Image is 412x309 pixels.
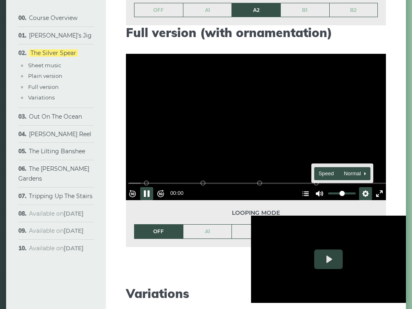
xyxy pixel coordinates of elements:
a: Variations [28,94,55,101]
a: Plain version [28,73,62,79]
a: [PERSON_NAME] Reel [29,130,91,138]
a: [PERSON_NAME]’s Jig [29,32,92,39]
span: Available on [29,245,84,252]
a: A1 [183,3,232,17]
span: Looping mode [134,208,378,218]
strong: [DATE] [64,210,84,217]
h2: Full version (with ornamentation) [126,18,386,40]
h2: Variations [126,286,386,301]
a: Out On The Ocean [29,113,82,120]
strong: [DATE] [64,245,84,252]
a: Full version [28,84,59,90]
a: OFF [134,3,183,17]
span: Available on [29,210,84,217]
span: Available on [29,227,84,234]
a: The Lilting Banshee [29,148,85,155]
a: Tripping Up The Stairs [29,192,93,200]
a: A2 [232,225,280,238]
a: B2 [330,3,378,17]
a: Sheet music [28,62,61,68]
a: The Silver Spear [29,49,78,57]
a: Course Overview [29,14,77,22]
a: A1 [183,225,232,238]
a: The [PERSON_NAME] Gardens [18,165,89,182]
a: B1 [281,3,329,17]
strong: [DATE] [64,227,84,234]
